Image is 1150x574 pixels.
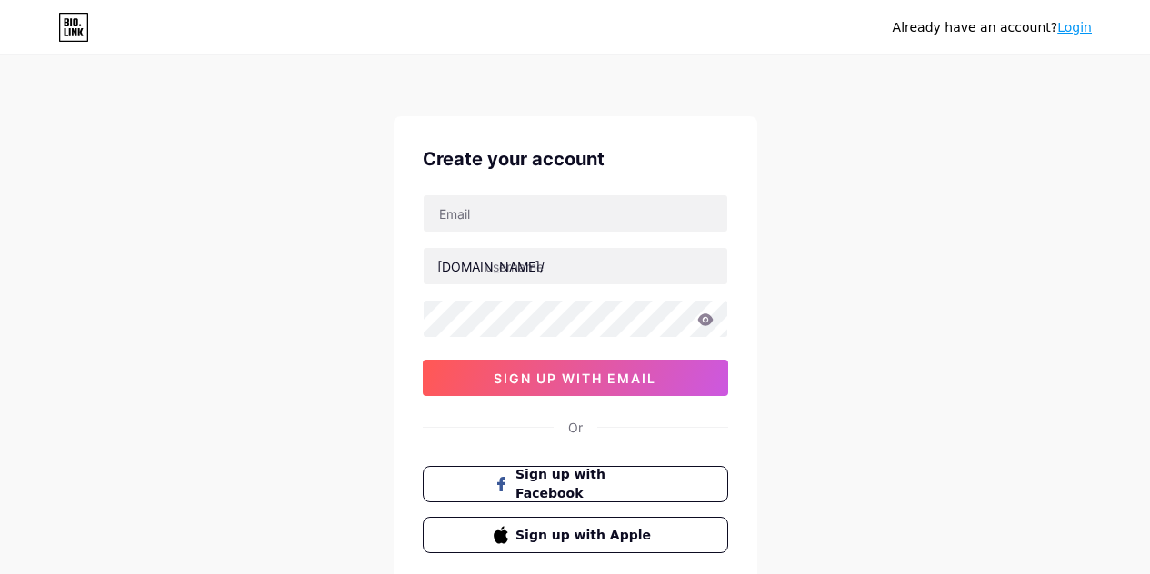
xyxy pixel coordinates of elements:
span: Sign up with Facebook [515,465,656,503]
span: Sign up with Apple [515,526,656,545]
button: Sign up with Apple [423,517,728,553]
button: Sign up with Facebook [423,466,728,502]
input: Email [424,195,727,232]
button: sign up with email [423,360,728,396]
input: username [424,248,727,284]
div: Already have an account? [893,18,1092,37]
a: Login [1057,20,1092,35]
div: [DOMAIN_NAME]/ [437,257,545,276]
div: Create your account [423,145,728,173]
span: sign up with email [494,371,656,386]
div: Or [568,418,583,437]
